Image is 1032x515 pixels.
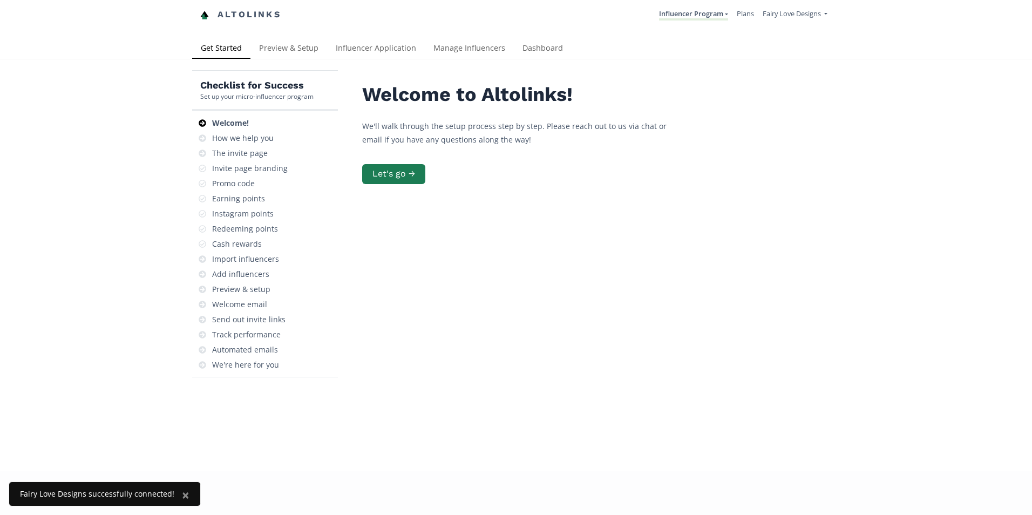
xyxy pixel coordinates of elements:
[425,38,514,60] a: Manage Influencers
[212,148,268,159] div: The invite page
[362,164,425,184] button: Let's go →
[212,208,274,219] div: Instagram points
[212,329,281,340] div: Track performance
[212,178,255,189] div: Promo code
[212,223,278,234] div: Redeeming points
[362,84,686,106] h2: Welcome to Altolinks!
[200,92,314,101] div: Set up your micro-influencer program
[250,38,327,60] a: Preview & Setup
[200,79,314,92] h5: Checklist for Success
[514,38,572,60] a: Dashboard
[362,119,686,146] p: We'll walk through the setup process step by step. Please reach out to us via chat or email if yo...
[763,9,827,21] a: Fairy Love Designs
[212,284,270,295] div: Preview & setup
[192,38,250,60] a: Get Started
[327,38,425,60] a: Influencer Application
[212,133,274,144] div: How we help you
[212,254,279,265] div: Import influencers
[171,482,200,508] button: Close
[212,193,265,204] div: Earning points
[200,11,209,19] img: favicon-32x32.png
[212,239,262,249] div: Cash rewards
[182,486,189,504] span: ×
[212,360,279,370] div: We're here for you
[212,163,288,174] div: Invite page branding
[212,269,269,280] div: Add influencers
[212,118,249,128] div: Welcome!
[20,489,174,499] div: Fairy Love Designs successfully connected!
[763,9,821,18] span: Fairy Love Designs
[200,6,281,24] a: Altolinks
[659,9,728,21] a: Influencer Program
[212,344,278,355] div: Automated emails
[212,299,267,310] div: Welcome email
[737,9,754,18] a: Plans
[212,314,286,325] div: Send out invite links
